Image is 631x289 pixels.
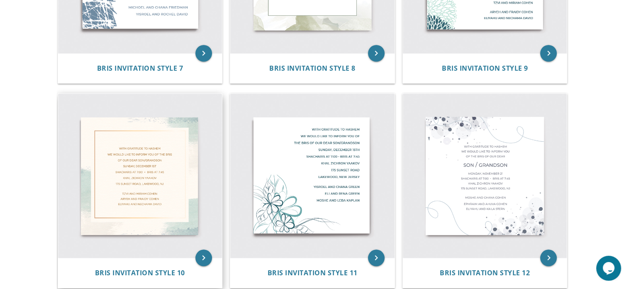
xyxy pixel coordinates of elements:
[442,64,528,72] a: Bris Invitation Style 9
[269,64,356,73] span: Bris Invitation Style 8
[540,45,557,62] a: keyboard_arrow_right
[97,64,183,72] a: Bris Invitation Style 7
[58,94,222,258] img: Bris Invitation Style 10
[195,45,212,62] a: keyboard_arrow_right
[368,45,385,62] a: keyboard_arrow_right
[540,249,557,266] a: keyboard_arrow_right
[195,249,212,266] a: keyboard_arrow_right
[97,64,183,73] span: Bris Invitation Style 7
[440,269,530,277] a: Bris Invitation Style 12
[596,256,623,281] iframe: chat widget
[440,268,530,277] span: Bris Invitation Style 12
[230,94,395,258] img: Bris Invitation Style 11
[442,64,528,73] span: Bris Invitation Style 9
[403,94,567,258] img: Bris Invitation Style 12
[95,269,185,277] a: Bris Invitation Style 10
[267,268,357,277] span: Bris Invitation Style 11
[267,269,357,277] a: Bris Invitation Style 11
[95,268,185,277] span: Bris Invitation Style 10
[269,64,356,72] a: Bris Invitation Style 8
[368,249,385,266] a: keyboard_arrow_right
